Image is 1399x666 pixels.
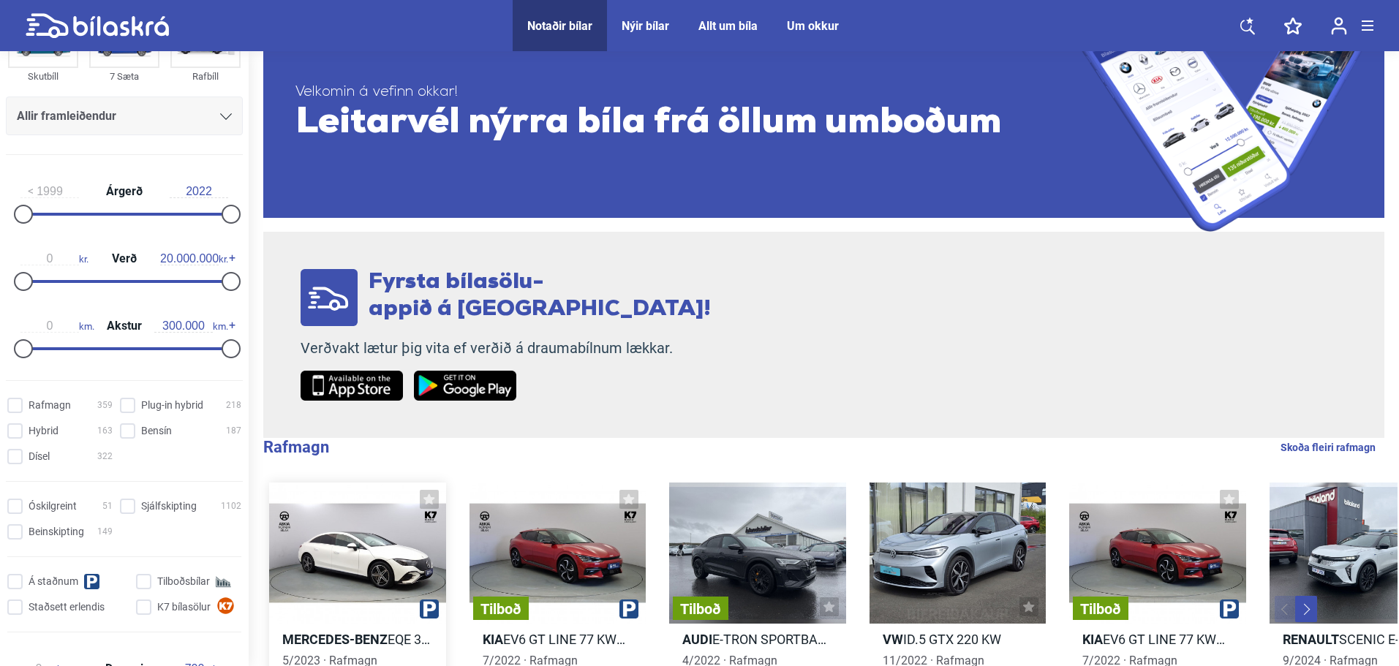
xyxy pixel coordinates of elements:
span: Tilboð [1080,602,1121,616]
b: Mercedes-Benz [282,632,388,647]
span: km. [20,319,94,333]
b: Rafmagn [263,438,329,456]
span: Tilboð [680,602,721,616]
a: Skoða fleiri rafmagn [1281,438,1376,457]
button: Previous [1275,596,1297,622]
span: Tilboðsbílar [157,574,210,589]
a: Notaðir bílar [527,19,592,33]
a: Allt um bíla [698,19,758,33]
span: Óskilgreint [29,499,77,514]
h2: EV6 GT LINE 77 KWH AWD [470,631,646,648]
span: Akstur [103,320,146,332]
span: kr. [160,252,228,265]
span: Beinskipting [29,524,84,540]
span: 359 [97,398,113,413]
b: Audi [682,632,712,647]
span: Leitarvél nýrra bíla frá öllum umboðum [295,102,1077,145]
span: Fyrsta bílasölu- appið á [GEOGRAPHIC_DATA]! [369,271,711,321]
span: Bensín [141,423,172,439]
span: Staðsett erlendis [29,599,105,615]
span: Á staðnum [29,574,78,589]
h2: E-TRON SPORTBACK 55 S-LINE [669,631,846,648]
b: Kia [483,632,503,647]
span: Verð [108,253,140,265]
span: 218 [226,398,241,413]
span: Velkomin á vefinn okkar! [295,83,1077,102]
span: km. [154,319,228,333]
span: 149 [97,524,113,540]
h2: EQE 350 POWER 4MATIC [269,631,446,648]
span: Hybrid [29,423,59,439]
h2: ID.5 GTX 220 KW [870,631,1047,648]
a: Nýir bílar [622,19,669,33]
p: Verðvakt lætur þig vita ef verðið á draumabílnum lækkar. [301,339,711,357]
span: 1102 [221,499,241,514]
b: VW [883,632,903,647]
span: 322 [97,449,113,464]
button: Next [1295,596,1317,622]
span: 187 [226,423,241,439]
h2: EV6 GT LINE 77 KWH AWD [1069,631,1246,648]
span: Rafmagn [29,398,71,413]
div: Rafbíll [170,68,241,85]
span: Sjálfskipting [141,499,197,514]
span: Árgerð [102,186,146,197]
img: user-login.svg [1331,17,1347,35]
span: Allir framleiðendur [17,106,116,126]
b: Kia [1082,632,1103,647]
span: Dísel [29,449,50,464]
b: Renault [1283,632,1339,647]
span: Plug-in hybrid [141,398,203,413]
span: 51 [102,499,113,514]
a: Um okkur [787,19,839,33]
div: Skutbíll [8,68,78,85]
span: K7 bílasölur [157,599,211,615]
div: 7 Sæta [89,68,159,85]
span: kr. [20,252,88,265]
span: Tilboð [480,602,521,616]
span: 163 [97,423,113,439]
